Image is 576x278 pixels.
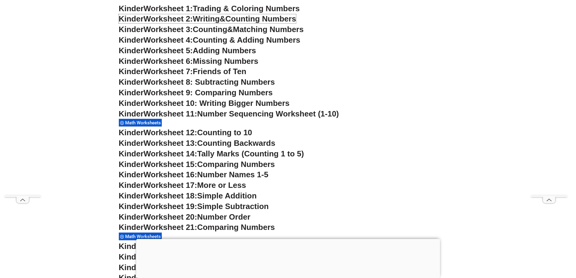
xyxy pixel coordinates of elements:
[144,223,197,232] span: Worksheet 21:
[144,14,193,23] span: Worksheet 2:
[197,223,275,232] span: Comparing Numbers
[119,88,273,97] a: KinderWorksheet 9: Comparing Numbers
[197,139,275,148] span: Counting Backwards
[119,149,144,158] span: Kinder
[119,14,296,23] a: KinderWorksheet 2:Writing&Counting Numbers
[144,191,197,200] span: Worksheet 18:
[144,160,197,169] span: Worksheet 15:
[144,99,290,108] span: Worksheet 10: Writing Bigger Numbers
[144,57,193,66] span: Worksheet 6:
[119,88,144,97] span: Kinder
[193,35,301,44] span: Counting & Adding Numbers
[119,252,144,261] span: Kinder
[119,170,144,179] span: Kinder
[197,212,250,221] span: Number Order
[197,109,339,118] span: Number Sequencing Worksheet (1-10)
[193,25,227,34] span: Counting
[119,119,162,127] div: Math Worksheets
[119,191,144,200] span: Kinder
[144,149,197,158] span: Worksheet 14:
[225,14,296,23] span: Counting Numbers
[119,14,144,23] span: Kinder
[144,212,197,221] span: Worksheet 20:
[125,234,163,239] span: Math Worksheets
[197,128,252,137] span: Counting to 10
[119,57,259,66] a: KinderWorksheet 6:Missing Numbers
[119,223,144,232] span: Kinder
[119,4,144,13] span: Kinder
[197,160,275,169] span: Comparing Numbers
[144,128,197,137] span: Worksheet 12:
[193,14,220,23] span: Writing
[119,160,144,169] span: Kinder
[119,57,144,66] span: Kinder
[144,67,193,76] span: Worksheet 7:
[144,202,197,211] span: Worksheet 19:
[531,14,567,195] iframe: Advertisement
[233,25,304,34] span: Matching Numbers
[144,35,193,44] span: Worksheet 4:
[144,46,193,55] span: Worksheet 5:
[119,25,144,34] span: Kinder
[144,77,275,87] span: Worksheet 8: Subtracting Numbers
[119,25,304,34] a: KinderWorksheet 3:Counting&Matching Numbers
[119,263,144,272] span: Kinder
[136,239,440,276] iframe: Advertisement
[193,67,246,76] span: Friends of Ten
[197,170,268,179] span: Number Names 1-5
[119,46,256,55] a: KinderWorksheet 5:Adding Numbers
[144,109,197,118] span: Worksheet 11:
[197,149,304,158] span: Tally Marks (Counting 1 to 5)
[144,4,193,13] span: Worksheet 1:
[197,191,257,200] span: Simple Addition
[119,181,144,190] span: Kinder
[119,46,144,55] span: Kinder
[197,202,269,211] span: Simple Subtraction
[119,212,144,221] span: Kinder
[197,181,246,190] span: More or Less
[193,4,300,13] span: Trading & Coloring Numbers
[144,25,193,34] span: Worksheet 3:
[119,4,300,13] a: KinderWorksheet 1:Trading & Coloring Numbers
[475,210,576,278] iframe: Chat Widget
[144,88,273,97] span: Worksheet 9: Comparing Numbers
[119,242,144,251] span: Kinder
[144,170,197,179] span: Worksheet 16:
[125,120,163,126] span: Math Worksheets
[119,67,144,76] span: Kinder
[193,57,259,66] span: Missing Numbers
[144,139,197,148] span: Worksheet 13:
[119,77,275,87] a: KinderWorksheet 8: Subtracting Numbers
[119,232,162,240] div: Math Worksheets
[119,35,144,44] span: Kinder
[119,77,144,87] span: Kinder
[193,46,256,55] span: Adding Numbers
[119,109,144,118] span: Kinder
[119,35,301,44] a: KinderWorksheet 4:Counting & Adding Numbers
[119,139,144,148] span: Kinder
[119,67,246,76] a: KinderWorksheet 7:Friends of Ten
[119,202,144,211] span: Kinder
[119,128,144,137] span: Kinder
[119,99,290,108] a: KinderWorksheet 10: Writing Bigger Numbers
[144,181,197,190] span: Worksheet 17:
[5,14,41,195] iframe: Advertisement
[119,99,144,108] span: Kinder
